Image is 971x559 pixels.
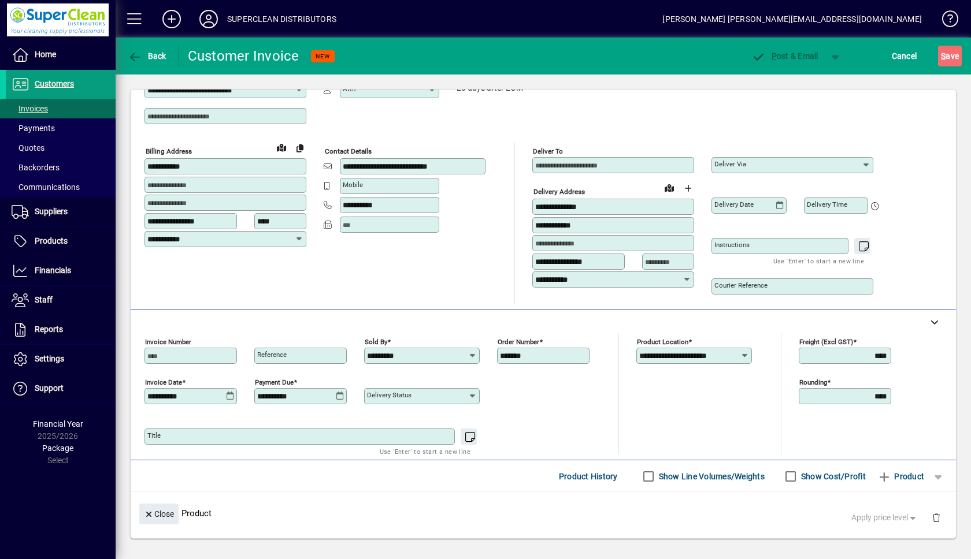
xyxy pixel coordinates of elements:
mat-label: Courier Reference [714,281,768,289]
a: Products [6,227,116,256]
a: Settings [6,345,116,374]
button: Cancel [889,46,920,66]
span: Payments [12,124,55,133]
span: Product History [559,467,618,486]
mat-label: Payment due [255,378,294,386]
mat-hint: Use 'Enter' to start a new line [380,445,470,458]
button: Choose address [679,179,697,197]
mat-label: Sold by [365,338,387,346]
mat-label: Instructions [714,241,750,249]
button: Apply price level [847,508,923,528]
mat-label: Delivery time [807,200,847,208]
a: Staff [6,286,116,315]
button: Post & Email [746,46,824,66]
a: Knowledge Base [933,2,957,40]
button: Product History [554,466,622,487]
mat-label: Delivery date [714,200,754,208]
mat-label: Reference [257,351,287,359]
a: Suppliers [6,197,116,226]
span: Home [35,50,56,59]
button: Save [938,46,962,66]
mat-label: Invoice date [145,378,182,386]
span: Financial Year [33,419,83,428]
app-page-header-button: Close [136,508,181,519]
label: Show Cost/Profit [799,471,866,482]
span: ave [941,47,959,65]
span: Staff [35,295,53,304]
label: Show Line Volumes/Weights [657,471,765,482]
button: Back [125,46,169,66]
span: Package [42,444,73,453]
span: Quotes [12,143,45,152]
a: View on map [272,138,291,156]
button: Profile [190,9,227,29]
button: Close [139,504,179,524]
span: Suppliers [35,207,68,216]
a: Quotes [6,138,116,158]
span: Close [144,505,174,524]
a: View on map [660,178,679,197]
span: Support [35,383,64,393]
mat-label: Deliver via [714,160,746,168]
a: Reports [6,315,116,344]
span: Backorders [12,163,60,172]
span: Financials [35,266,71,275]
span: Customers [35,79,74,88]
span: Cancel [892,47,917,65]
span: Products [35,236,68,245]
mat-label: Deliver To [533,147,563,155]
mat-label: Freight (excl GST) [799,338,853,346]
a: Invoices [6,99,116,118]
mat-label: Delivery status [367,391,412,399]
app-page-header-button: Back [116,46,179,66]
div: [PERSON_NAME] [PERSON_NAME][EMAIL_ADDRESS][DOMAIN_NAME] [662,10,922,28]
a: Payments [6,118,116,138]
span: Reports [35,325,63,334]
button: Copy to Delivery address [291,139,309,157]
div: SUPERCLEAN DISTRIBUTORS [227,10,336,28]
span: Communications [12,182,80,192]
mat-label: Order number [498,338,539,346]
span: S [941,51,946,61]
span: Apply price level [851,512,918,524]
span: Back [128,51,166,61]
a: Support [6,374,116,403]
a: Home [6,40,116,69]
span: P [772,51,777,61]
mat-label: Mobile [343,181,363,189]
button: Add [153,9,190,29]
mat-label: Title [147,431,161,439]
app-page-header-button: Delete [922,512,950,523]
span: Settings [35,354,64,363]
mat-hint: Use 'Enter' to start a new line [773,254,864,267]
a: Financials [6,256,116,285]
a: Communications [6,177,116,197]
mat-label: Invoice number [145,338,191,346]
mat-label: Rounding [799,378,827,386]
span: NEW [316,53,330,60]
div: Product [131,492,956,534]
div: Customer Invoice [188,47,299,65]
span: ost & Email [751,51,818,61]
span: Invoices [12,104,48,113]
mat-label: Product location [637,338,688,346]
button: Delete [922,504,950,531]
a: Backorders [6,158,116,177]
